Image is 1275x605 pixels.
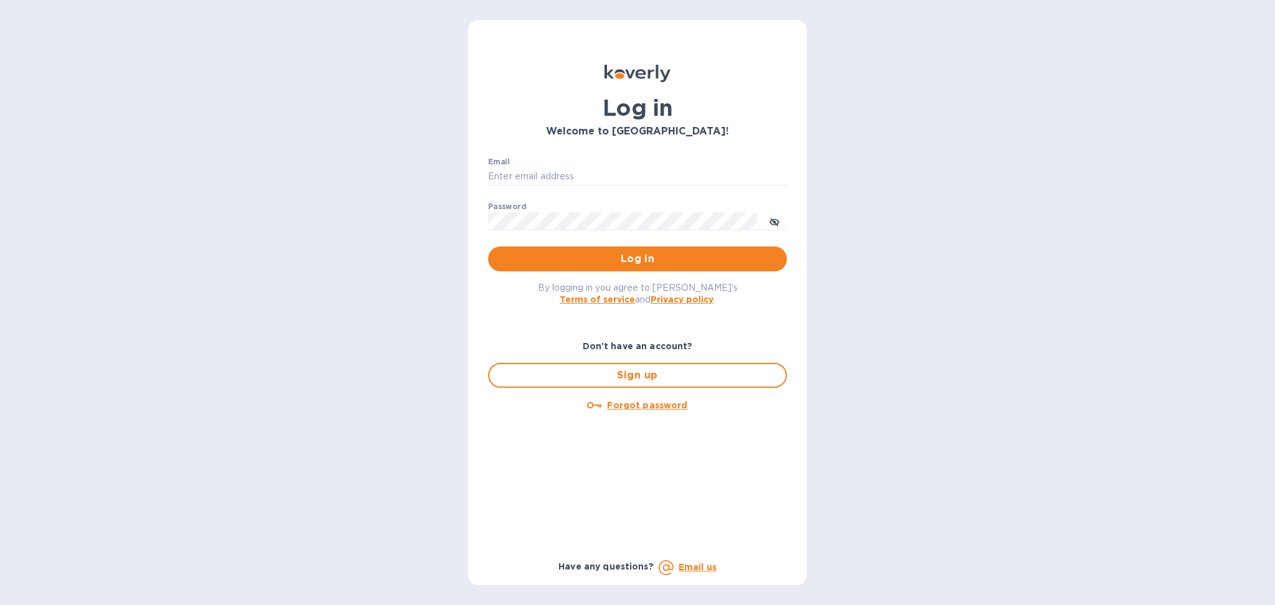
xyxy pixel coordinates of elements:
[488,126,787,138] h3: Welcome to [GEOGRAPHIC_DATA]!
[607,400,687,410] u: Forgot password
[651,294,713,304] a: Privacy policy
[488,167,787,186] input: Enter email address
[498,251,777,266] span: Log in
[560,294,635,304] a: Terms of service
[605,65,670,82] img: Koverly
[679,562,717,572] a: Email us
[762,209,787,233] button: toggle password visibility
[488,363,787,388] button: Sign up
[583,341,693,351] b: Don't have an account?
[538,283,738,304] span: By logging in you agree to [PERSON_NAME]'s and .
[488,158,510,166] label: Email
[488,95,787,121] h1: Log in
[488,246,787,271] button: Log in
[488,203,526,210] label: Password
[558,561,654,571] b: Have any questions?
[499,368,776,383] span: Sign up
